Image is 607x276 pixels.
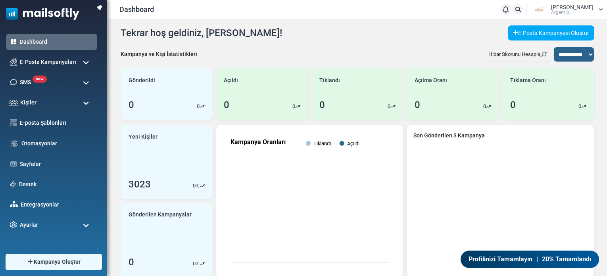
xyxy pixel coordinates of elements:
[466,255,533,264] span: Profilinizi Tamamlayın
[224,98,229,112] div: 0
[20,38,93,46] a: Dashboard
[510,98,516,112] div: 0
[121,27,282,39] h4: Tekrar hoş geldiniz, [PERSON_NAME]!
[10,119,17,126] img: email-templates-icon.svg
[313,141,331,147] text: Tıklandı
[415,98,420,112] div: 0
[542,255,594,264] span: 20% Tamamlandı
[529,4,549,15] img: User Logo
[193,182,196,190] p: 0
[121,125,213,199] a: Yeni Kişiler 3023 0%
[223,131,397,270] svg: Kampanya Oranları
[19,180,93,189] a: Destek
[537,255,538,264] span: |
[34,258,81,266] span: Kampanya Oluştur
[319,98,325,112] div: 0
[551,4,594,10] span: [PERSON_NAME]
[319,76,340,85] span: Tıklandı
[20,78,31,87] span: SMS
[129,98,134,112] div: 0
[415,76,447,85] span: Açılma Oranı
[224,76,238,85] span: Açıldı
[193,260,196,268] p: 0
[9,100,18,105] img: contacts-icon.svg
[10,79,17,86] img: sms-icon.png
[20,119,93,127] a: E-posta Şablonları
[10,38,17,45] img: dashboard-icon-active.svg
[551,10,569,15] span: Argemi̇p
[529,4,603,15] a: User Logo [PERSON_NAME] Argemi̇p
[510,76,546,85] span: Tıklama Oranı
[388,102,390,110] p: 0
[508,25,594,41] a: E-Posta Kampanyası Oluştur
[10,160,17,168] img: landing_pages.svg
[10,221,17,228] img: settings-icon.svg
[193,260,205,268] div: %
[197,102,200,110] p: 0
[193,182,205,190] div: %
[10,139,19,148] img: workflow.svg
[20,98,36,107] span: Kişiler
[413,131,588,140] a: Son Gönderilen 3 Kampanya
[20,58,76,66] span: E-Posta Kampanyaları
[119,4,154,15] span: Dashboard
[347,141,359,147] text: Açıldı
[20,160,93,168] a: Sayfalar
[483,102,486,110] p: 0
[129,133,158,141] span: Yeni Kişiler
[20,221,38,229] span: Ayarlar
[129,255,134,269] div: 0
[458,250,602,268] a: Profilinizi Tamamlayın | 20% Tamamlandı
[129,76,155,85] span: Gönderildi
[21,201,93,209] a: Entegrasyonlar
[129,210,192,219] span: Gönderilen Kampanyalar
[10,58,17,66] img: campaigns-icon.png
[21,139,93,148] a: Otomasyonlar
[231,138,286,146] text: Kampanya Oranları
[578,102,581,110] p: 0
[33,75,47,83] span: new
[486,47,550,62] div: İtibar Skorunu Hesapla
[540,51,547,57] a: Refresh Stats
[292,102,295,110] p: 0
[129,177,151,191] div: 3023
[10,181,16,187] img: support-icon.svg
[121,50,197,58] div: Kampanya ve Kişi İstatistikleri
